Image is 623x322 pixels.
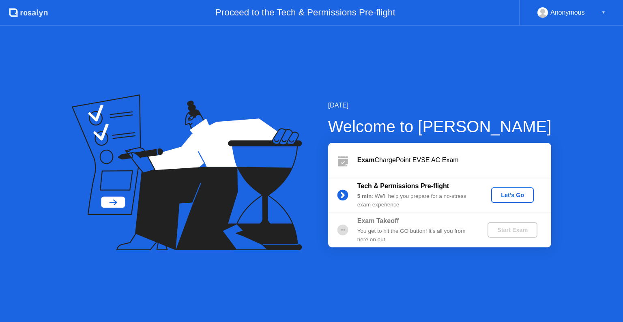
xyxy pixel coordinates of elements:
div: Start Exam [491,227,534,233]
b: Exam [357,157,375,163]
div: : We’ll help you prepare for a no-stress exam experience [357,192,474,209]
div: [DATE] [328,101,552,110]
button: Start Exam [488,222,537,238]
div: Let's Go [494,192,531,198]
div: You get to hit the GO button! It’s all you from here on out [357,227,474,244]
div: Welcome to [PERSON_NAME] [328,114,552,139]
div: ChargePoint EVSE AC Exam [357,155,551,165]
b: Exam Takeoff [357,217,399,224]
b: Tech & Permissions Pre-flight [357,182,449,189]
div: ▼ [602,7,606,18]
button: Let's Go [491,187,534,203]
b: 5 min [357,193,372,199]
div: Anonymous [550,7,585,18]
